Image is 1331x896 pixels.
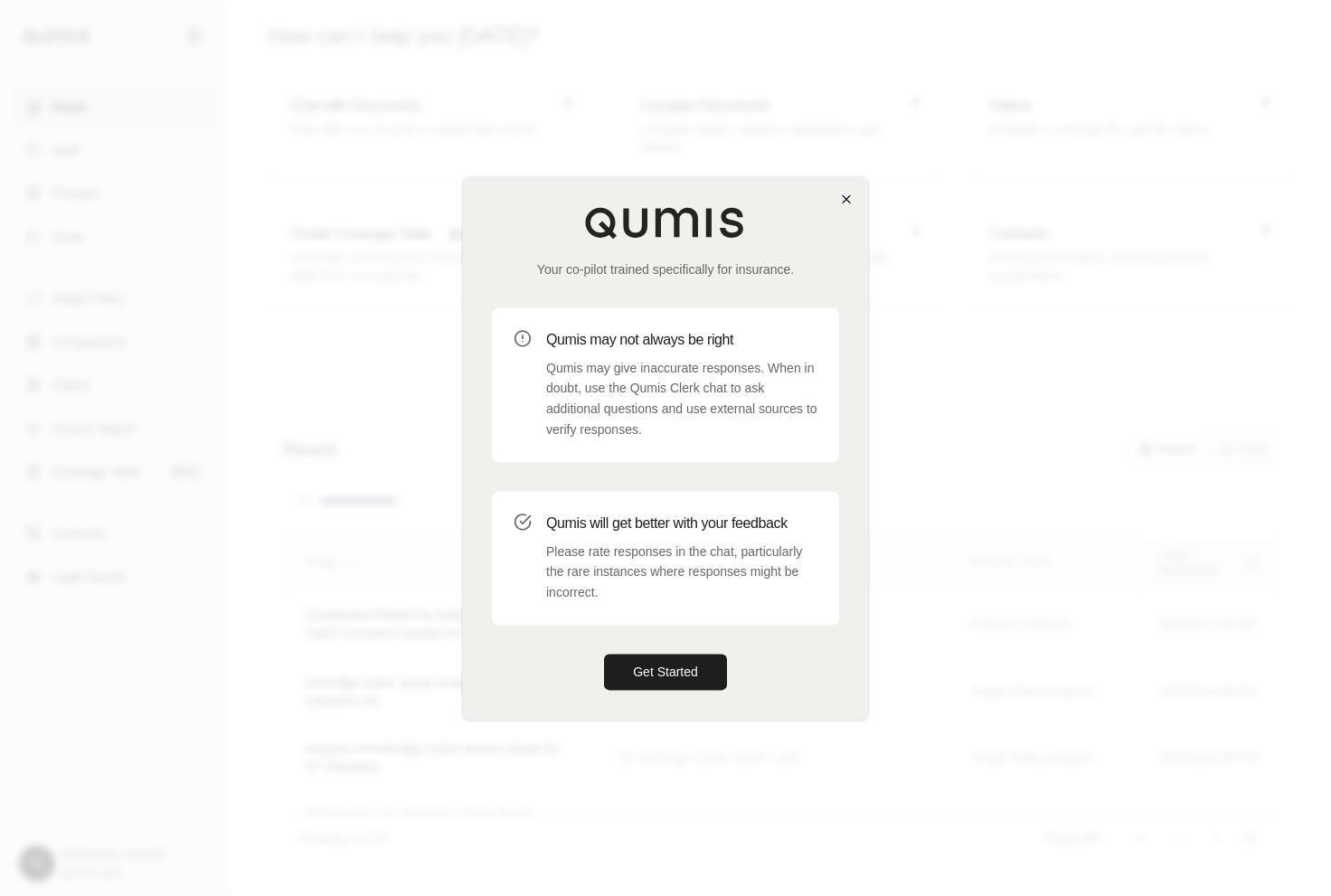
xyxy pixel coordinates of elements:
[546,542,817,603] p: Please rate responses in the chat, particularly the rare instances where responses might be incor...
[604,654,727,690] button: Get Started
[546,513,817,534] h3: Qumis will get better with your feedback
[546,358,817,440] p: Qumis may give inaccurate responses. When in doubt, use the Qumis Clerk chat to ask additional qu...
[584,206,747,239] img: Qumis Logo
[492,260,839,278] p: Your co-pilot trained specifically for insurance.
[546,329,817,351] h3: Qumis may not always be right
